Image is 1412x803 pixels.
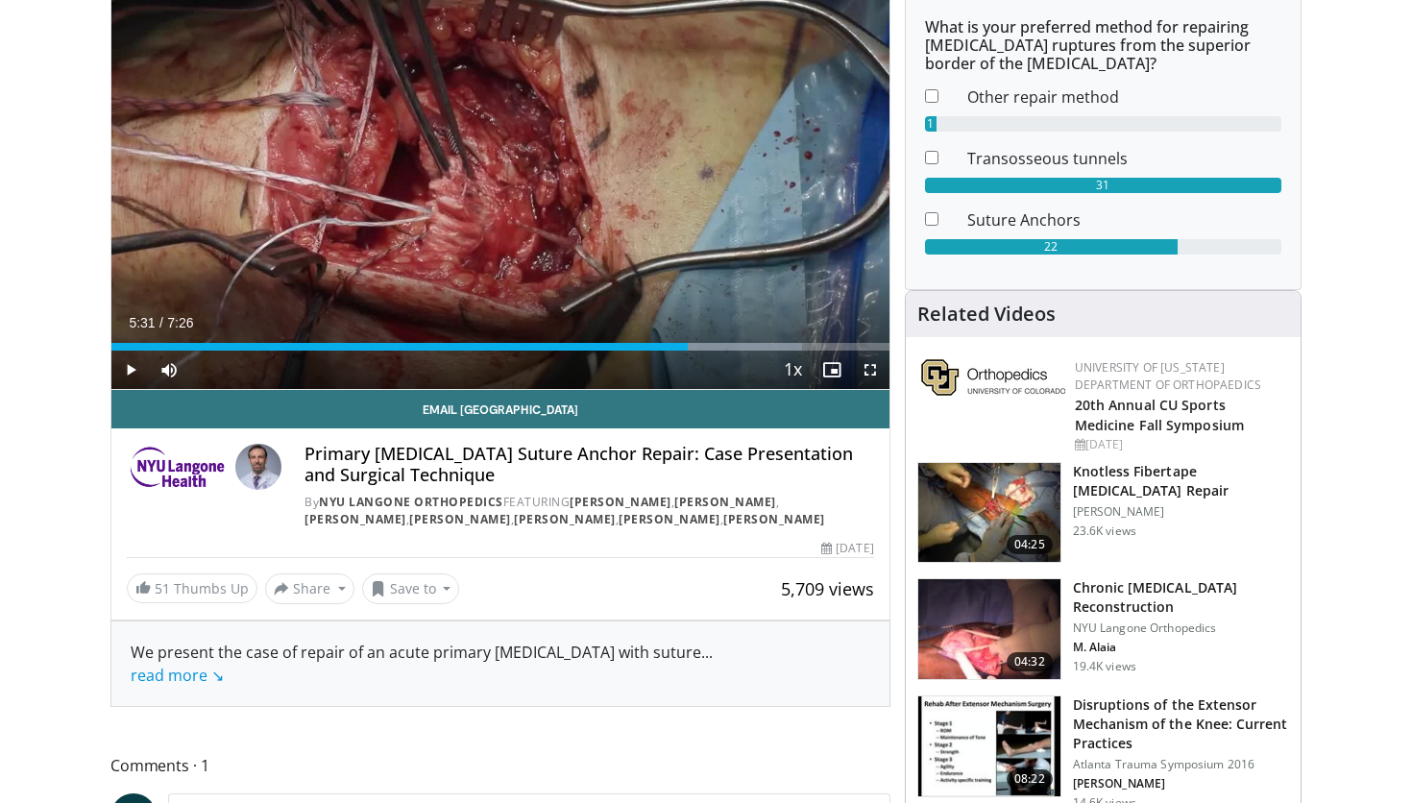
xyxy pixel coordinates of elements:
[1007,652,1053,671] span: 04:32
[1073,462,1289,500] h3: Knotless Fibertape [MEDICAL_DATA] Repair
[918,579,1060,679] img: E-HI8y-Omg85H4KX4xMDoxOjBzMTt2bJ.150x105_q85_crop-smart_upscale.jpg
[813,351,851,389] button: Enable picture-in-picture mode
[674,494,776,510] a: [PERSON_NAME]
[131,665,224,686] a: read more ↘
[1073,620,1289,636] p: NYU Langone Orthopedics
[921,359,1065,396] img: 355603a8-37da-49b6-856f-e00d7e9307d3.png.150x105_q85_autocrop_double_scale_upscale_version-0.2.png
[111,343,889,351] div: Progress Bar
[1073,640,1289,655] p: M. Alaia
[1073,757,1289,772] p: Atlanta Trauma Symposium 2016
[1007,769,1053,789] span: 08:22
[1073,776,1289,791] p: [PERSON_NAME]
[918,463,1060,563] img: E-HI8y-Omg85H4KX4xMDoxOjBzMTt2bJ.150x105_q85_crop-smart_upscale.jpg
[1073,523,1136,539] p: 23.6K views
[319,494,503,510] a: NYU Langone Orthopedics
[167,315,193,330] span: 7:26
[150,351,188,389] button: Mute
[917,578,1289,680] a: 04:32 Chronic [MEDICAL_DATA] Reconstruction NYU Langone Orthopedics M. Alaia 19.4K views
[131,641,870,687] div: We present the case of repair of an acute primary [MEDICAL_DATA] with suture
[514,511,616,527] a: [PERSON_NAME]
[925,116,937,132] div: 1
[1075,436,1285,453] div: [DATE]
[1073,504,1289,520] p: [PERSON_NAME]
[917,303,1056,326] h4: Related Videos
[918,696,1060,796] img: c329ce19-05ea-4e12-b583-111b1ee27852.150x105_q85_crop-smart_upscale.jpg
[111,351,150,389] button: Play
[1073,695,1289,753] h3: Disruptions of the Extensor Mechanism of the Knee: Current Practices
[265,573,354,604] button: Share
[1073,578,1289,617] h3: Chronic [MEDICAL_DATA] Reconstruction
[1075,359,1261,393] a: University of [US_STATE] Department of Orthopaedics
[619,511,720,527] a: [PERSON_NAME]
[925,239,1179,255] div: 22
[925,178,1281,193] div: 31
[723,511,825,527] a: [PERSON_NAME]
[953,208,1296,231] dd: Suture Anchors
[570,494,671,510] a: [PERSON_NAME]
[1007,535,1053,554] span: 04:25
[362,573,460,604] button: Save to
[1073,659,1136,674] p: 19.4K views
[304,494,873,528] div: By FEATURING , , , , , ,
[917,462,1289,564] a: 04:25 Knotless Fibertape [MEDICAL_DATA] Repair [PERSON_NAME] 23.6K views
[953,147,1296,170] dd: Transosseous tunnels
[781,577,874,600] span: 5,709 views
[111,390,889,428] a: Email [GEOGRAPHIC_DATA]
[110,753,890,778] span: Comments 1
[127,573,257,603] a: 51 Thumbs Up
[159,315,163,330] span: /
[155,579,170,597] span: 51
[131,642,713,686] span: ...
[1075,396,1244,434] a: 20th Annual CU Sports Medicine Fall Symposium
[953,85,1296,109] dd: Other repair method
[127,444,228,490] img: NYU Langone Orthopedics
[774,351,813,389] button: Playback Rate
[304,511,406,527] a: [PERSON_NAME]
[821,540,873,557] div: [DATE]
[129,315,155,330] span: 5:31
[851,351,889,389] button: Fullscreen
[304,444,873,485] h4: Primary [MEDICAL_DATA] Suture Anchor Repair: Case Presentation and Surgical Technique
[235,444,281,490] img: Avatar
[409,511,511,527] a: [PERSON_NAME]
[925,18,1281,74] h6: What is your preferred method for repairing [MEDICAL_DATA] ruptures from the superior border of t...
